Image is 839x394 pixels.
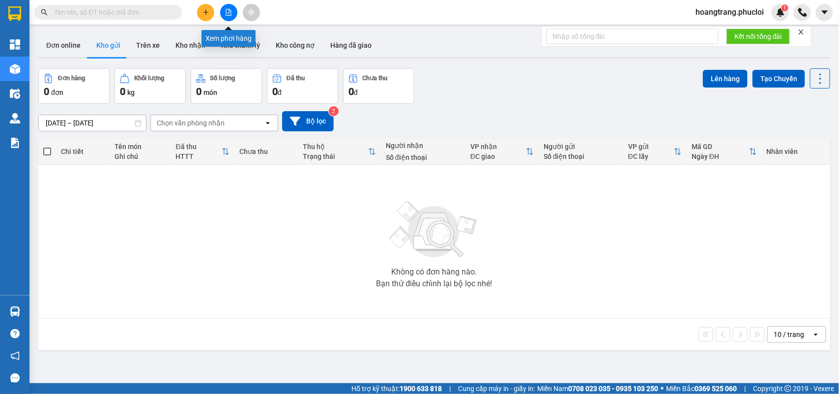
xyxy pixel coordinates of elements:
span: kg [127,89,135,96]
div: Ghi chú [115,152,166,160]
div: Khối lượng [134,75,164,82]
div: Đã thu [287,75,305,82]
button: Kết nối tổng đài [726,29,790,44]
button: Kho công nợ [268,33,322,57]
span: 0 [44,86,49,97]
div: Số điện thoại [544,152,618,160]
span: question-circle [10,329,20,338]
button: Đơn hàng0đơn [38,68,110,104]
div: Chi tiết [61,148,105,155]
button: Lên hàng [703,70,748,88]
img: icon-new-feature [776,8,785,17]
div: Đã thu [176,143,222,151]
div: Số điện thoại [386,153,461,161]
span: 0 [196,86,202,97]
input: Select a date range. [39,115,146,131]
img: dashboard-icon [10,39,20,50]
button: Khối lượng0kg [115,68,186,104]
span: plus [203,9,209,16]
span: Cung cấp máy in - giấy in: [458,383,535,394]
button: Chưa thu0đ [343,68,414,104]
button: aim [243,4,260,21]
img: svg+xml;base64,PHN2ZyBjbGFzcz0ibGlzdC1wbHVnX19zdmciIHhtbG5zPSJodHRwOi8vd3d3LnczLm9yZy8yMDAwL3N2Zy... [385,195,483,264]
div: Thu hộ [303,143,368,151]
div: ĐC giao [470,152,526,160]
span: 0 [348,86,354,97]
span: ⚪️ [661,387,664,391]
div: Nhân viên [767,148,825,155]
button: plus [197,4,214,21]
th: Toggle SortBy [171,139,234,165]
sup: 2 [329,106,339,116]
strong: 0708 023 035 - 0935 103 250 [568,385,658,393]
span: 1 [783,4,786,11]
div: Ngày ĐH [692,152,749,160]
strong: 0369 525 060 [694,385,737,393]
div: Mã GD [692,143,749,151]
span: search [41,9,48,16]
span: notification [10,351,20,361]
img: warehouse-icon [10,89,20,99]
sup: 1 [781,4,788,11]
div: Chưa thu [239,148,293,155]
span: Miền Bắc [666,383,737,394]
div: Tên món [115,143,166,151]
span: message [10,373,20,383]
span: copyright [784,385,791,392]
div: Chọn văn phòng nhận [157,118,225,128]
span: món [203,89,217,96]
button: Đơn online [38,33,88,57]
button: Bộ lọc [282,111,334,131]
button: file-add [220,4,237,21]
div: Bạn thử điều chỉnh lại bộ lọc nhé! [376,280,492,288]
span: 0 [272,86,278,97]
span: caret-down [820,8,829,17]
div: Không có đơn hàng nào. [391,268,477,276]
strong: 1900 633 818 [400,385,442,393]
svg: open [264,119,272,127]
button: Kho gửi [88,33,128,57]
span: aim [248,9,255,16]
button: caret-down [816,4,833,21]
div: Số lượng [210,75,235,82]
th: Toggle SortBy [298,139,381,165]
span: đ [354,89,358,96]
img: warehouse-icon [10,113,20,123]
div: Chưa thu [363,75,388,82]
span: close [798,29,805,35]
button: Trên xe [128,33,168,57]
svg: open [812,331,820,338]
button: Kho nhận [168,33,213,57]
div: Xem phơi hàng [202,30,256,47]
div: Trạng thái [303,152,368,160]
span: file-add [225,9,232,16]
div: Người gửi [544,143,618,151]
div: ĐC lấy [628,152,674,160]
span: hoangtrang.phucloi [688,6,772,18]
span: 0 [120,86,125,97]
button: Tạo Chuyến [752,70,805,88]
img: solution-icon [10,138,20,148]
img: warehouse-icon [10,306,20,317]
input: Tìm tên, số ĐT hoặc mã đơn [54,7,170,18]
span: đơn [51,89,63,96]
span: đ [278,89,282,96]
input: Nhập số tổng đài [547,29,719,44]
div: 10 / trang [774,330,804,339]
img: warehouse-icon [10,64,20,74]
button: Hàng đã giao [322,33,379,57]
th: Toggle SortBy [623,139,687,165]
button: Số lượng0món [191,68,262,104]
div: VP nhận [470,143,526,151]
img: logo-vxr [8,6,21,21]
img: phone-icon [798,8,807,17]
button: Đã thu0đ [267,68,338,104]
div: Đơn hàng [58,75,85,82]
span: Hỗ trợ kỹ thuật: [351,383,442,394]
th: Toggle SortBy [687,139,762,165]
div: HTTT [176,152,222,160]
th: Toggle SortBy [465,139,539,165]
span: | [744,383,746,394]
div: Người nhận [386,142,461,150]
span: Miền Nam [537,383,658,394]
